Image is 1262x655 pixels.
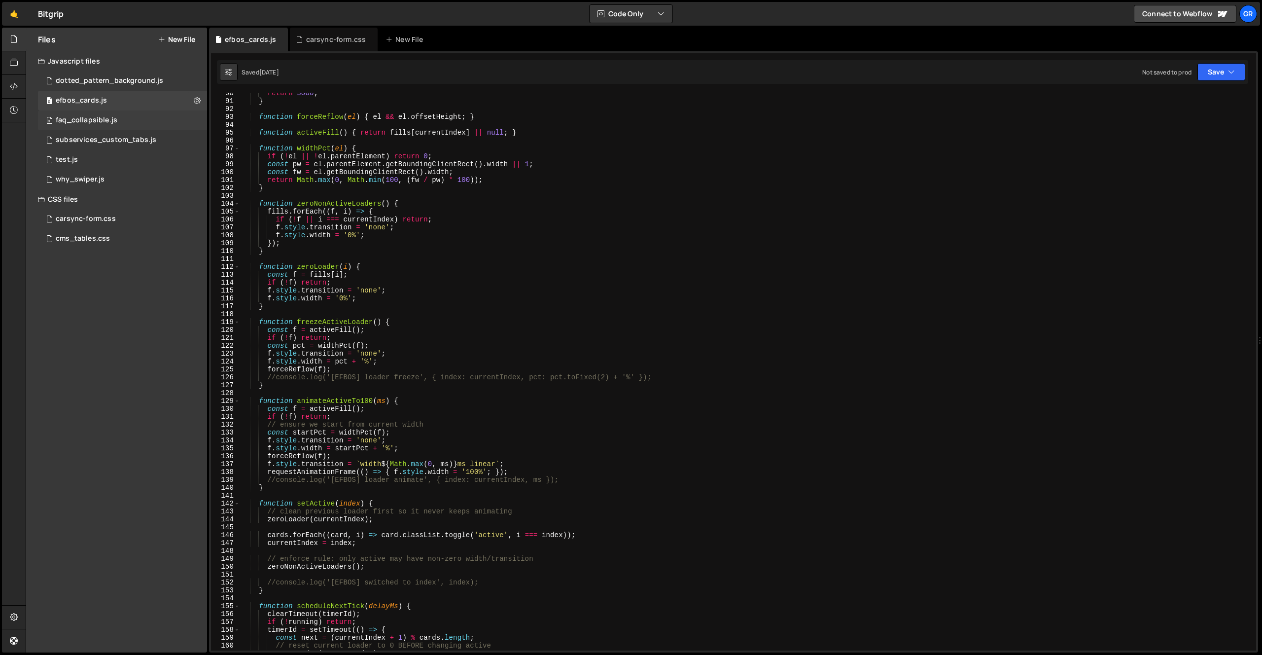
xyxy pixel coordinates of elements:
span: 0 [46,98,52,106]
div: 125 [211,365,240,373]
div: 130 [211,405,240,413]
div: 16523/45529.js [38,130,207,150]
div: 129 [211,397,240,405]
div: 16523/48493.css [38,209,207,229]
div: why_swiper.js [56,175,105,184]
div: 119 [211,318,240,326]
div: 93 [211,113,240,121]
div: 97 [211,145,240,152]
div: 143 [211,508,240,515]
div: 148 [211,547,240,555]
button: Code Only [590,5,672,23]
div: 121 [211,334,240,342]
div: carsync-form.css [56,215,116,223]
div: Saved [242,68,279,76]
div: 16523/44862.js [38,170,207,189]
div: 159 [211,634,240,642]
div: 91 [211,97,240,105]
div: 106 [211,216,240,223]
div: 131 [211,413,240,421]
div: 145 [211,523,240,531]
div: 103 [211,192,240,200]
div: 114 [211,279,240,287]
div: 99 [211,160,240,168]
button: New File [158,36,195,43]
div: 133 [211,429,240,437]
div: efbos_cards.js [56,96,107,105]
div: 127 [211,381,240,389]
div: 105 [211,208,240,216]
div: dotted_pattern_background.js [56,76,163,85]
div: 95 [211,129,240,137]
div: 94 [211,121,240,129]
div: 115 [211,287,240,294]
div: 102 [211,184,240,192]
div: CSS files [26,189,207,209]
div: 112 [211,263,240,271]
div: Bitgrip [38,8,64,20]
div: 16523/47515.css [38,229,207,249]
div: 98 [211,152,240,160]
div: 101 [211,176,240,184]
div: 142 [211,500,240,508]
div: 147 [211,539,240,547]
div: 149 [211,555,240,563]
div: Javascript files [26,51,207,71]
div: 16523/45036.js [38,110,207,130]
div: 117 [211,302,240,310]
div: 138 [211,468,240,476]
div: 136 [211,452,240,460]
a: Gr [1239,5,1257,23]
h2: Files [38,34,56,45]
div: 146 [211,531,240,539]
div: 123 [211,350,240,358]
div: faq_collapsible.js [56,116,117,125]
div: 124 [211,358,240,365]
div: 137 [211,460,240,468]
div: 113 [211,271,240,279]
div: 16523/45531.js [38,150,207,170]
div: 108 [211,231,240,239]
div: Not saved to prod [1142,68,1192,76]
div: subservices_custom_tabs.js [56,136,156,145]
div: 153 [211,586,240,594]
div: 126 [211,373,240,381]
div: [DATE] [259,68,279,76]
div: 144 [211,515,240,523]
div: 111 [211,255,240,263]
a: Connect to Webflow [1134,5,1236,23]
div: 107 [211,223,240,231]
div: 155 [211,602,240,610]
div: 109 [211,239,240,247]
div: 122 [211,342,240,350]
div: test.js [56,155,78,164]
div: 158 [211,626,240,634]
div: 140 [211,484,240,492]
div: 134 [211,437,240,444]
div: 116 [211,294,240,302]
div: 16523/45344.js [38,91,207,110]
div: 141 [211,492,240,500]
div: 152 [211,579,240,586]
div: 90 [211,89,240,97]
div: 128 [211,389,240,397]
div: 100 [211,168,240,176]
span: 0 [46,117,52,125]
div: cms_tables.css [56,234,110,243]
div: 132 [211,421,240,429]
div: 157 [211,618,240,626]
div: 139 [211,476,240,484]
div: 104 [211,200,240,208]
div: 96 [211,137,240,145]
div: 156 [211,610,240,618]
div: 92 [211,105,240,113]
div: 160 [211,642,240,650]
div: 110 [211,247,240,255]
div: 154 [211,594,240,602]
div: 135 [211,444,240,452]
div: 150 [211,563,240,571]
div: efbos_cards.js [225,35,276,44]
div: 120 [211,326,240,334]
div: New File [386,35,427,44]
